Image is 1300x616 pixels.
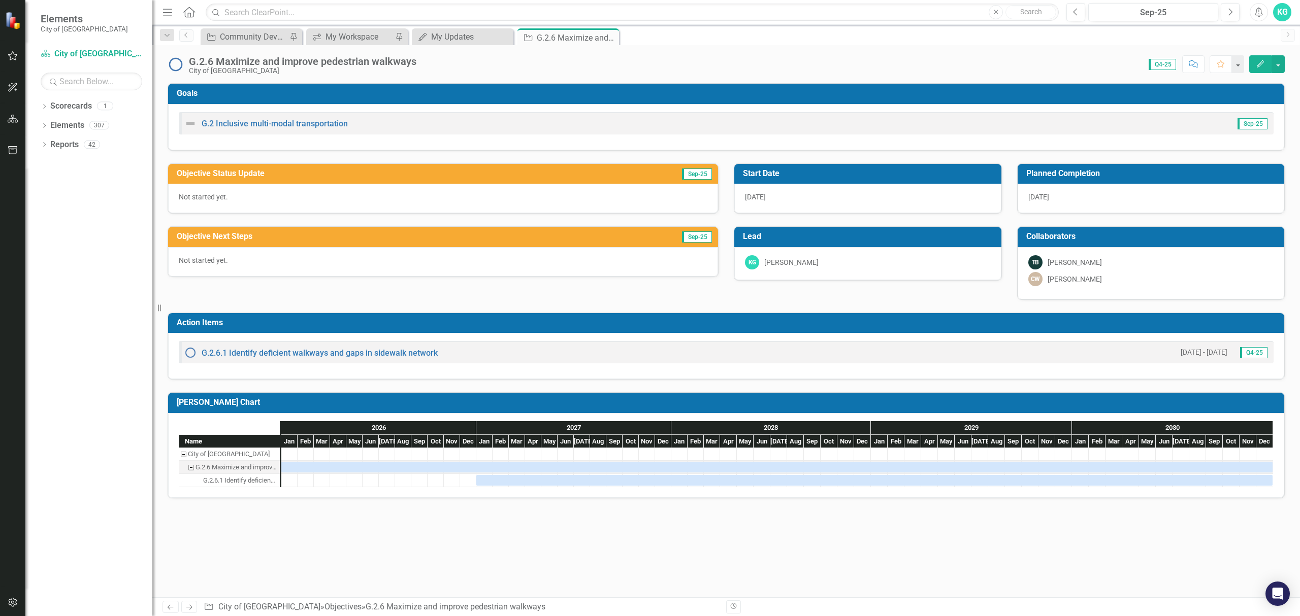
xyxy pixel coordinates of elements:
[1022,435,1038,448] div: Oct
[346,435,363,448] div: May
[938,435,955,448] div: May
[168,56,184,73] img: Not Started
[179,192,707,202] p: Not started yet.
[203,30,287,43] a: Community Development Report
[743,169,996,178] h3: Start Date
[97,102,113,111] div: 1
[1005,435,1022,448] div: Sep
[671,435,688,448] div: Jan
[179,474,280,487] div: Task: Start date: 2027-01-01 End date: 2030-12-31
[179,448,280,461] div: Task: City of Dunedin Start date: 2026-01-01 End date: 2026-01-02
[309,30,393,43] a: My Workspace
[623,435,639,448] div: Oct
[476,421,671,434] div: 2027
[1038,435,1055,448] div: Nov
[955,435,971,448] div: Jun
[179,435,280,448] div: Name
[837,435,854,448] div: Nov
[764,257,819,267] div: [PERSON_NAME]
[1206,435,1223,448] div: Sep
[720,435,737,448] div: Apr
[330,435,346,448] div: Apr
[41,13,128,25] span: Elements
[281,421,476,434] div: 2026
[509,435,525,448] div: Mar
[50,100,92,112] a: Scorecards
[414,30,511,43] a: My Updates
[476,435,493,448] div: Jan
[493,435,509,448] div: Feb
[1028,193,1049,201] span: [DATE]
[324,602,362,611] a: Objectives
[411,435,428,448] div: Sep
[89,121,109,130] div: 307
[41,48,142,60] a: City of [GEOGRAPHIC_DATA]
[871,421,1072,434] div: 2029
[1139,435,1156,448] div: May
[1048,274,1102,284] div: [PERSON_NAME]
[41,73,142,90] input: Search Below...
[787,435,804,448] div: Aug
[606,435,623,448] div: Sep
[804,435,821,448] div: Sep
[202,119,348,128] a: G.2 Inclusive multi-modal transportation
[821,435,837,448] div: Oct
[179,255,707,265] p: Not started yet.
[314,435,330,448] div: Mar
[1149,59,1176,70] span: Q4-25
[177,318,1279,327] h3: Action Items
[1088,3,1218,21] button: Sep-25
[871,435,888,448] div: Jan
[218,602,320,611] a: City of [GEOGRAPHIC_DATA]
[1092,7,1215,19] div: Sep-25
[84,140,100,149] div: 42
[366,602,545,611] div: G.2.6 Maximize and improve pedestrian walkways
[1256,435,1273,448] div: Dec
[179,461,280,474] div: G.2.6 Maximize and improve pedestrian walkways
[541,435,558,448] div: May
[177,398,1279,407] h3: [PERSON_NAME] Chart
[379,435,395,448] div: Jul
[1189,435,1206,448] div: Aug
[1055,435,1072,448] div: Dec
[688,435,704,448] div: Feb
[590,435,606,448] div: Aug
[988,435,1005,448] div: Aug
[179,474,280,487] div: G.2.6.1 Identify deficient walkways and gaps in sidewalk network
[1223,435,1240,448] div: Oct
[704,435,720,448] div: Mar
[1106,435,1122,448] div: Mar
[655,435,671,448] div: Dec
[184,117,197,129] img: Not Defined
[671,421,871,434] div: 2028
[50,120,84,131] a: Elements
[1028,255,1043,269] div: TB
[1089,435,1106,448] div: Feb
[1240,347,1267,358] span: Q4-25
[203,474,277,487] div: G.2.6.1 Identify deficient walkways and gaps in sidewalk network
[525,435,541,448] div: Apr
[745,193,766,201] span: [DATE]
[5,11,23,29] img: ClearPoint Strategy
[1240,435,1256,448] div: Nov
[196,461,277,474] div: G.2.6 Maximize and improve pedestrian walkways
[326,30,393,43] div: My Workspace
[1238,118,1267,129] span: Sep-25
[743,232,996,241] h3: Lead
[202,348,438,358] a: G.2.6.1 Identify deficient walkways and gaps in sidewalk network
[1173,435,1189,448] div: Jul
[1005,5,1056,19] button: Search
[921,435,938,448] div: Apr
[1181,348,1227,357] small: [DATE] - [DATE]
[431,30,511,43] div: My Updates
[184,347,197,359] img: Not Started
[854,435,871,448] div: Dec
[1273,3,1291,21] button: KG
[177,169,573,178] h3: Objective Status Update
[204,601,719,613] div: » »
[1048,257,1102,267] div: [PERSON_NAME]
[745,255,759,269] div: KG
[177,232,557,241] h3: Objective Next Steps
[50,139,79,151] a: Reports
